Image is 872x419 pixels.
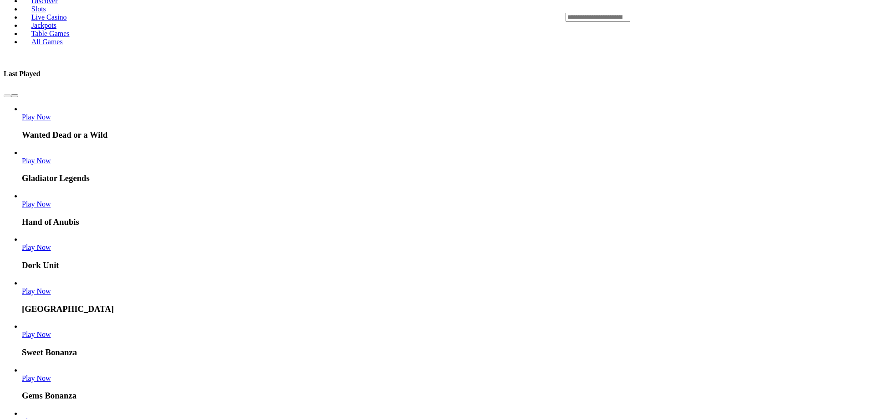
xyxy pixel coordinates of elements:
[22,243,51,251] span: Play Now
[22,10,76,24] a: Live Casino
[4,94,11,97] button: prev slide
[566,13,630,22] input: Search
[22,157,51,165] span: Play Now
[22,374,51,382] a: Gems Bonanza
[28,21,60,29] span: Jackpots
[28,30,73,37] span: Table Games
[22,35,72,48] a: All Games
[22,26,79,40] a: Table Games
[22,331,51,338] span: Play Now
[11,94,18,97] button: next slide
[22,287,51,295] a: Rip City
[22,113,51,121] span: Play Now
[22,374,51,382] span: Play Now
[22,200,51,208] span: Play Now
[22,18,66,32] a: Jackpots
[22,331,51,338] a: Sweet Bonanza
[22,2,56,16] a: Slots
[22,113,51,121] a: Wanted Dead or a Wild
[28,5,50,13] span: Slots
[22,200,51,208] a: Hand of Anubis
[22,157,51,165] a: Gladiator Legends
[22,287,51,295] span: Play Now
[28,38,66,46] span: All Games
[28,13,71,21] span: Live Casino
[4,69,40,78] h3: Last Played
[22,243,51,251] a: Dork Unit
